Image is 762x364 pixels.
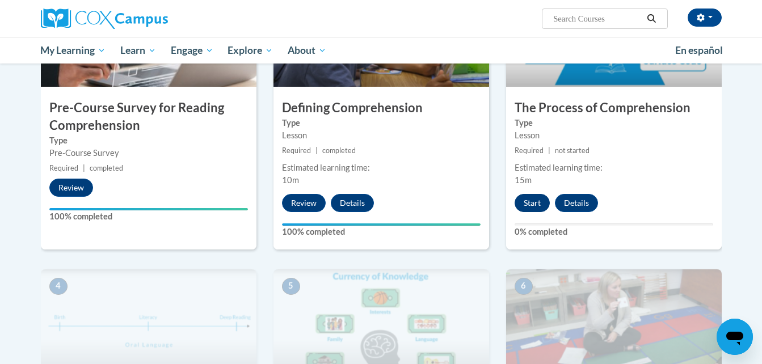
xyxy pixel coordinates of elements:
label: 100% completed [282,226,481,238]
a: Learn [113,37,163,64]
span: Required [515,146,544,155]
label: Type [282,117,481,129]
span: 4 [49,278,68,295]
span: Required [282,146,311,155]
span: completed [90,164,123,172]
label: Type [49,134,248,147]
span: Explore [228,44,273,57]
label: Type [515,117,713,129]
span: My Learning [40,44,106,57]
button: Account Settings [688,9,722,27]
a: Engage [163,37,221,64]
h3: Pre-Course Survey for Reading Comprehension [41,99,256,134]
div: Estimated learning time: [282,162,481,174]
a: Explore [220,37,280,64]
span: completed [322,146,356,155]
span: 5 [282,278,300,295]
button: Review [49,179,93,197]
span: About [288,44,326,57]
iframe: Button to launch messaging window [717,319,753,355]
div: Your progress [49,208,248,210]
span: not started [555,146,590,155]
div: Lesson [282,129,481,142]
a: About [280,37,334,64]
span: 10m [282,175,299,185]
div: Lesson [515,129,713,142]
button: Start [515,194,550,212]
input: Search Courses [552,12,643,26]
div: Pre-Course Survey [49,147,248,159]
div: Your progress [282,223,481,226]
a: My Learning [33,37,113,64]
button: Search [643,12,660,26]
span: | [315,146,318,155]
div: Estimated learning time: [515,162,713,174]
span: Required [49,164,78,172]
span: Engage [171,44,213,57]
h3: Defining Comprehension [273,99,489,117]
button: Review [282,194,326,212]
span: En español [675,44,723,56]
span: | [548,146,550,155]
span: 6 [515,278,533,295]
a: En español [668,39,730,62]
button: Details [331,194,374,212]
a: Cox Campus [41,9,256,29]
label: 100% completed [49,210,248,223]
span: Learn [120,44,156,57]
div: Main menu [24,37,739,64]
button: Details [555,194,598,212]
h3: The Process of Comprehension [506,99,722,117]
label: 0% completed [515,226,713,238]
span: | [83,164,85,172]
img: Cox Campus [41,9,168,29]
span: 15m [515,175,532,185]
